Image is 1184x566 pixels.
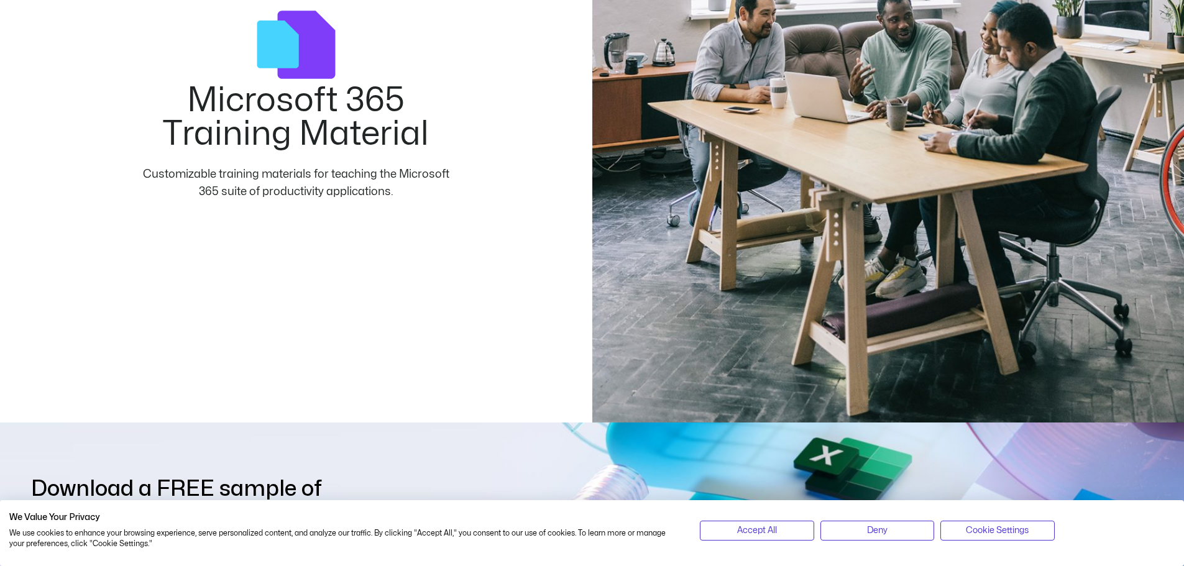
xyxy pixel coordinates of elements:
p: We use cookies to enhance your browsing experience, serve personalized content, and analyze our t... [9,528,681,549]
div: Customizable training materials for teaching the Microsoft 365 suite of productivity applications. [139,166,453,201]
span: Deny [867,524,888,537]
h2: We Value Your Privacy [9,512,681,523]
button: Deny all cookies [820,521,934,541]
button: Adjust cookie preferences [940,521,1054,541]
span: Cookie Settings [966,524,1029,537]
button: Accept all cookies [700,521,814,541]
span: Accept All [737,524,777,537]
h2: Microsoft 365 Training Material [139,84,453,151]
div: Download a FREE sample of Microsoft 365 Training Material [31,475,356,532]
img: courses [257,6,336,84]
